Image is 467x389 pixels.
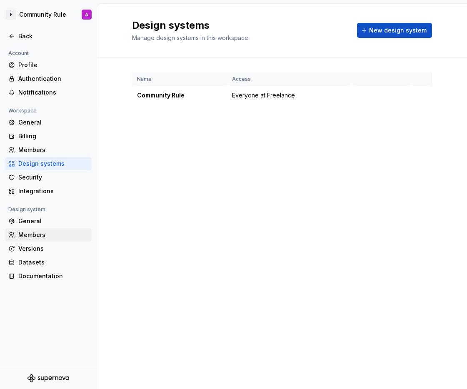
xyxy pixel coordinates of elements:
[18,88,88,97] div: Notifications
[5,116,92,129] a: General
[2,5,95,24] button: FCommunity RuleA
[18,32,88,40] div: Back
[18,187,88,195] div: Integrations
[18,231,88,239] div: Members
[369,26,427,35] span: New design system
[6,10,16,20] div: F
[5,58,92,72] a: Profile
[18,61,88,69] div: Profile
[5,185,92,198] a: Integrations
[232,91,295,100] span: Everyone at Freelance
[5,72,92,85] a: Authentication
[5,256,92,269] a: Datasets
[18,132,88,140] div: Billing
[27,374,69,382] svg: Supernova Logo
[5,106,40,116] div: Workspace
[5,242,92,255] a: Versions
[5,86,92,99] a: Notifications
[18,160,88,168] div: Design systems
[18,173,88,182] div: Security
[18,217,88,225] div: General
[5,157,92,170] a: Design systems
[5,130,92,143] a: Billing
[18,118,88,127] div: General
[357,23,432,38] button: New design system
[132,72,227,86] th: Name
[5,171,92,184] a: Security
[5,214,92,228] a: General
[19,10,66,19] div: Community Rule
[5,228,92,242] a: Members
[5,269,92,283] a: Documentation
[18,272,88,280] div: Documentation
[18,75,88,83] div: Authentication
[227,72,351,86] th: Access
[5,204,49,214] div: Design system
[132,34,250,41] span: Manage design systems in this workspace.
[5,48,32,58] div: Account
[137,91,222,100] div: Community Rule
[85,11,88,18] div: A
[5,30,92,43] a: Back
[5,143,92,157] a: Members
[18,244,88,253] div: Versions
[132,19,250,32] h2: Design systems
[18,258,88,267] div: Datasets
[18,146,88,154] div: Members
